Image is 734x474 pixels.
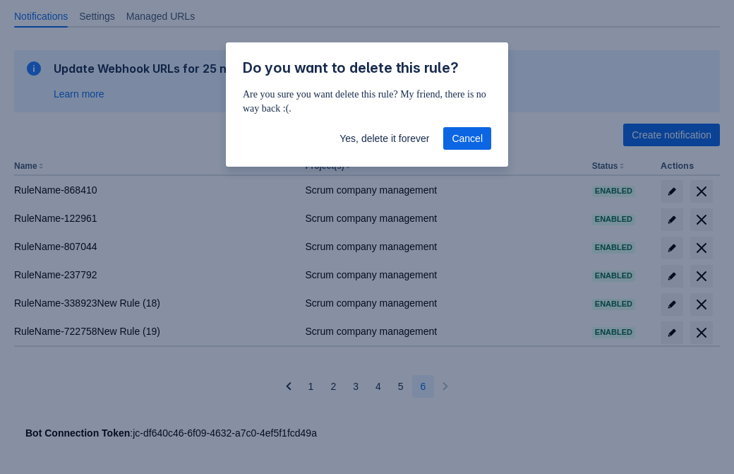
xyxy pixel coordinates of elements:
span: Cancel [452,127,483,150]
span: Do you want to delete this rule? [243,59,459,76]
button: Yes, delete it forever [331,127,438,150]
p: Are you sure you want delete this rule? My friend, there is no way back :(. [243,88,491,116]
span: Yes, delete it forever [339,127,429,150]
button: Cancel [443,127,491,150]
